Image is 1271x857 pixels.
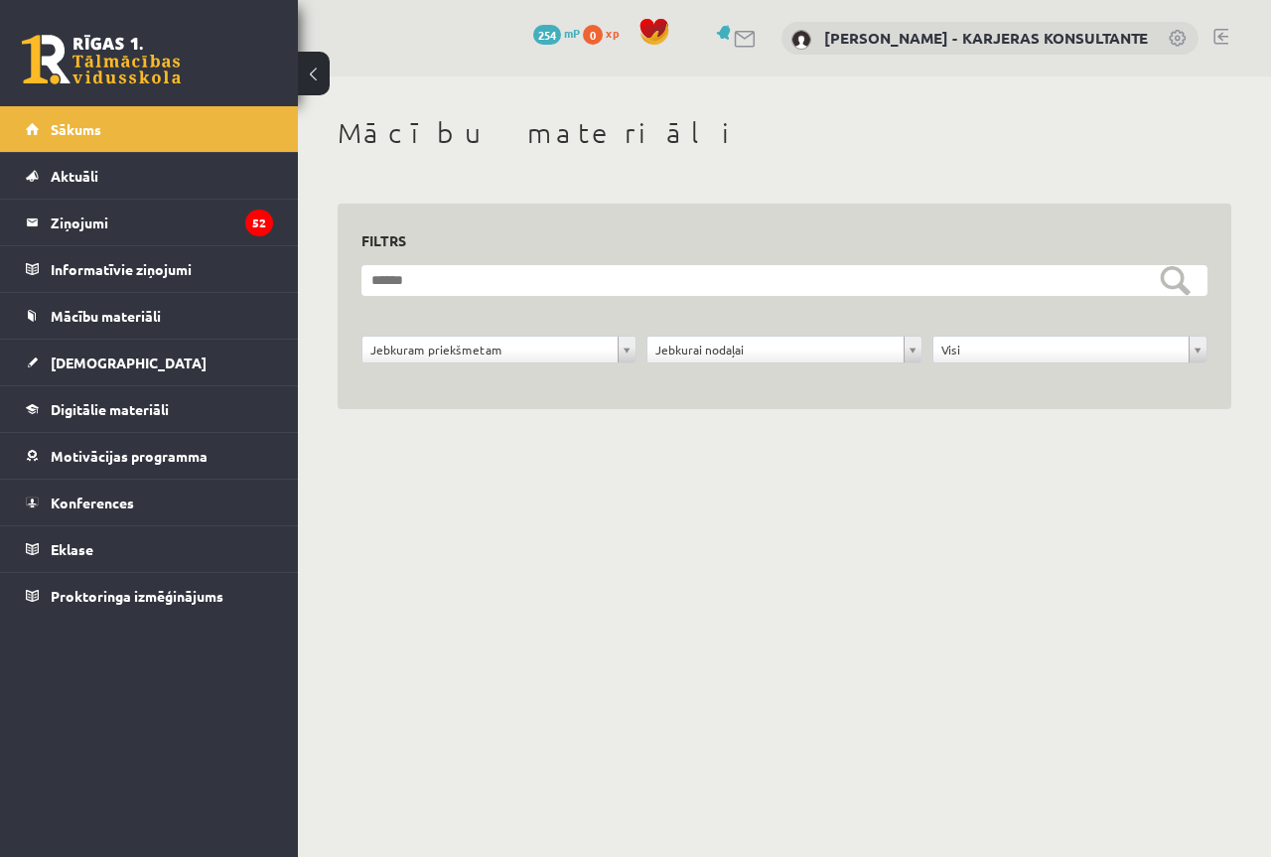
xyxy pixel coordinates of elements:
[362,337,635,362] a: Jebkuram priekšmetam
[647,337,920,362] a: Jebkurai nodaļai
[564,25,580,41] span: mP
[51,587,223,605] span: Proktoringa izmēģinājums
[51,167,98,185] span: Aktuāli
[26,246,273,292] a: Informatīvie ziņojumi
[26,433,273,479] a: Motivācijas programma
[338,116,1231,150] h1: Mācību materiāli
[583,25,603,45] span: 0
[941,337,1181,362] span: Visi
[51,447,208,465] span: Motivācijas programma
[26,386,273,432] a: Digitālie materiāli
[51,400,169,418] span: Digitālie materiāli
[370,337,610,362] span: Jebkuram priekšmetam
[26,573,273,619] a: Proktoringa izmēģinājums
[51,540,93,558] span: Eklase
[51,494,134,511] span: Konferences
[245,210,273,236] i: 52
[583,25,629,41] a: 0 xp
[51,307,161,325] span: Mācību materiāli
[26,293,273,339] a: Mācību materiāli
[533,25,580,41] a: 254 mP
[26,340,273,385] a: [DEMOGRAPHIC_DATA]
[26,153,273,199] a: Aktuāli
[26,526,273,572] a: Eklase
[655,337,895,362] span: Jebkurai nodaļai
[824,28,1148,48] a: [PERSON_NAME] - KARJERAS KONSULTANTE
[933,337,1206,362] a: Visi
[791,30,811,50] img: Karīna Saveļjeva - KARJERAS KONSULTANTE
[22,35,181,84] a: Rīgas 1. Tālmācības vidusskola
[51,354,207,371] span: [DEMOGRAPHIC_DATA]
[26,200,273,245] a: Ziņojumi52
[51,246,273,292] legend: Informatīvie ziņojumi
[26,480,273,525] a: Konferences
[51,200,273,245] legend: Ziņojumi
[26,106,273,152] a: Sākums
[361,227,1184,254] h3: Filtrs
[51,120,101,138] span: Sākums
[533,25,561,45] span: 254
[606,25,619,41] span: xp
